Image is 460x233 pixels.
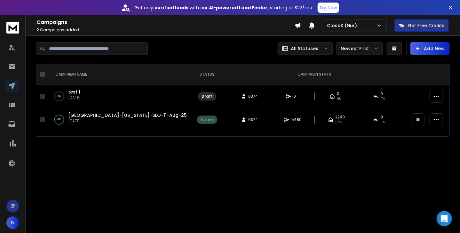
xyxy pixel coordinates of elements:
[17,17,45,22] div: Domain: [URL]
[335,115,345,120] span: 2280
[320,4,337,11] p: Try Now
[48,85,193,108] td: 0%test 1[DATE]
[380,120,385,125] span: 0 %
[10,10,15,15] img: logo_orange.svg
[318,3,339,13] button: Try Now
[68,95,81,100] p: [DATE]
[408,22,444,29] p: Get Free Credits
[10,17,15,22] img: website_grey.svg
[221,64,408,85] th: CAMPAIGN STATS
[209,4,269,11] strong: AI-powered Lead Finder,
[293,94,300,99] span: 0
[155,4,189,11] strong: verified leads
[202,94,213,99] div: Draft
[36,27,295,33] p: Campaigns added
[248,117,258,122] span: 6374
[135,4,313,11] p: Get only with our starting at $22/mo
[337,42,383,55] button: Newest First
[394,19,449,32] button: Get Free Credits
[68,112,187,118] a: [GEOGRAPHIC_DATA]-[US_STATE]-SEO-11-Aug-25
[291,117,302,122] span: 5489
[327,22,360,29] p: CloseX (Nur)
[380,115,383,120] span: 9
[291,45,318,52] p: All Statuses
[248,94,258,99] span: 6374
[6,216,19,229] button: N
[71,38,108,42] div: Keywords by Traffic
[18,10,31,15] div: v 4.0.25
[24,38,57,42] div: Domain Overview
[64,37,69,42] img: tab_keywords_by_traffic_grey.svg
[201,117,214,122] div: Active
[36,27,39,33] span: 2
[58,117,61,123] p: 4 %
[337,96,341,101] span: 0%
[335,120,342,125] span: 53 %
[380,91,383,96] span: 0
[6,22,19,34] img: logo
[337,91,339,96] span: 0
[68,118,187,124] p: [DATE]
[68,89,80,95] a: test 1
[437,211,452,226] div: Open Intercom Messenger
[48,64,193,85] th: CAMPAIGN NAME
[380,96,385,101] span: 0%
[410,42,450,55] button: Add New
[193,64,221,85] th: STATUS
[36,19,295,26] h1: Campaigns
[17,37,22,42] img: tab_domain_overview_orange.svg
[48,108,193,132] td: 4%[GEOGRAPHIC_DATA]-[US_STATE]-SEO-11-Aug-25[DATE]
[58,93,61,100] p: 0 %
